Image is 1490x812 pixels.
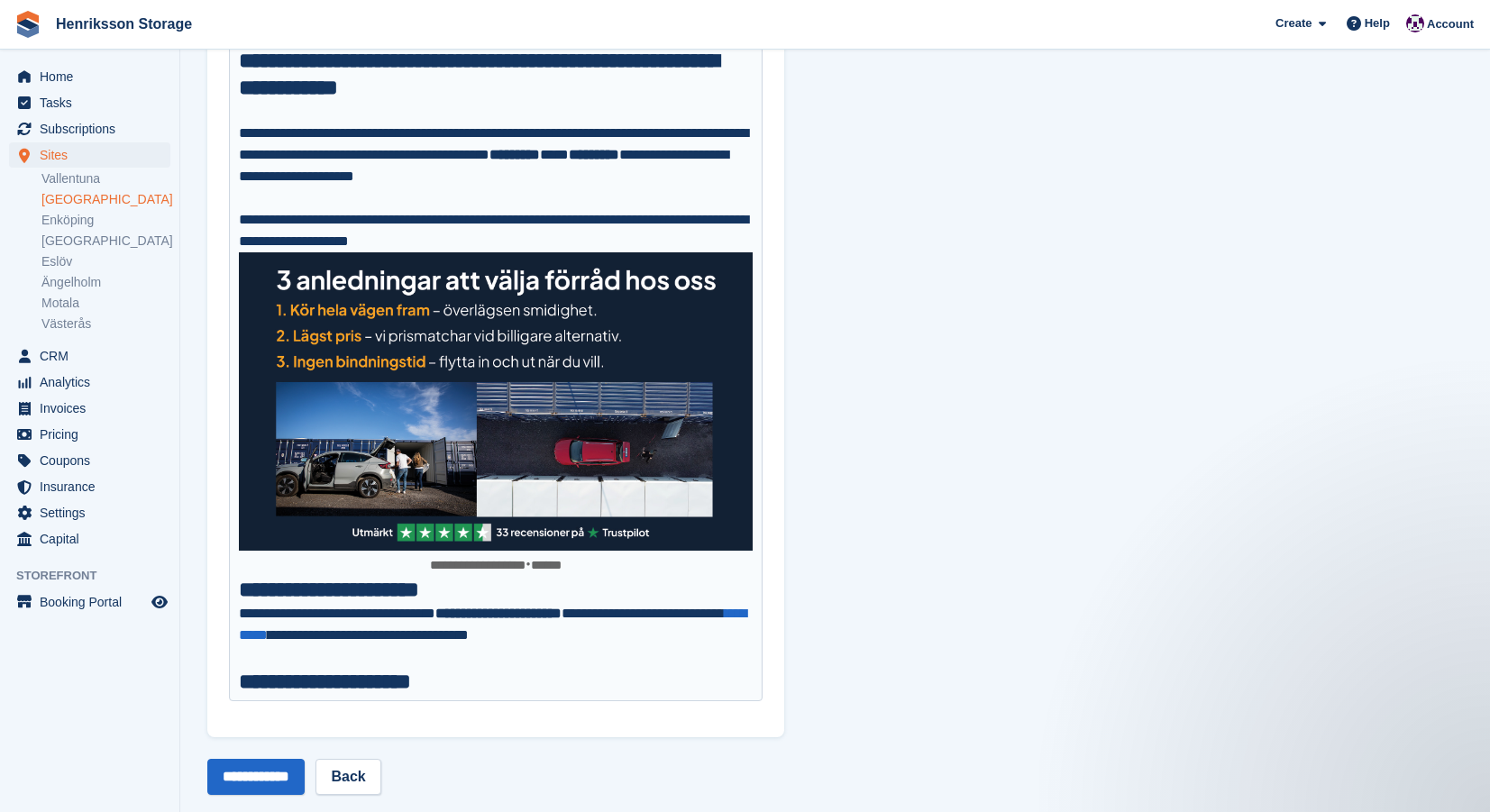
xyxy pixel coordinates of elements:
[41,253,170,270] a: Eslöv
[40,142,148,168] span: Sites
[9,343,170,369] a: menu
[40,474,148,499] span: Insurance
[9,64,170,89] a: menu
[40,90,148,115] span: Tasks
[1365,14,1390,32] span: Help
[229,41,763,701] trix-editor: Page description (optional)
[9,116,170,141] a: menu
[41,191,170,208] a: [GEOGRAPHIC_DATA]
[40,500,148,525] span: Settings
[40,396,148,421] span: Invoices
[1406,14,1424,32] img: Joel Isaksson
[9,90,170,115] a: menu
[9,448,170,473] a: menu
[40,116,148,141] span: Subscriptions
[14,11,41,38] img: stora-icon-8386f47178a22dfd0bd8f6a31ec36ba5ce8667c1dd55bd0f319d3a0aa187defe.svg
[9,526,170,552] a: menu
[1427,15,1474,33] span: Account
[315,759,380,795] a: Back
[16,567,179,585] span: Storefront
[9,422,170,447] a: menu
[40,422,148,447] span: Pricing
[41,212,170,229] a: Enköping
[41,295,170,312] a: Motala
[41,315,170,333] a: Västerås
[9,370,170,395] a: menu
[40,448,148,473] span: Coupons
[9,396,170,421] a: menu
[9,474,170,499] a: menu
[9,142,170,168] a: menu
[40,64,148,89] span: Home
[40,343,148,369] span: CRM
[41,274,170,291] a: Ängelholm
[40,589,148,615] span: Booking Portal
[1275,14,1312,32] span: Create
[9,500,170,525] a: menu
[41,170,170,187] a: Vallentuna
[41,233,170,250] a: [GEOGRAPHIC_DATA]
[49,9,199,39] a: Henriksson Storage
[40,370,148,395] span: Analytics
[9,589,170,615] a: menu
[40,526,148,552] span: Capital
[149,591,170,613] a: Preview store
[239,252,754,550] img: HenrikssonUSP.jpg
